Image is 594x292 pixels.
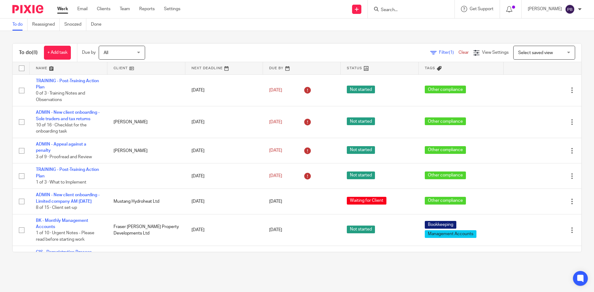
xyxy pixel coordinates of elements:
[107,138,185,163] td: [PERSON_NAME]
[77,6,88,12] a: Email
[107,106,185,138] td: [PERSON_NAME]
[82,49,96,56] p: Due by
[439,50,458,55] span: Filter
[36,193,100,203] a: ADMIN - New client onboarding - Limited company AM [DATE]
[32,19,60,31] a: Reassigned
[269,228,282,232] span: [DATE]
[36,79,99,89] a: TRAINING - Post-Training Action Plan
[104,51,108,55] span: All
[565,4,575,14] img: svg%3E
[36,180,86,184] span: 1 of 3 · What to Implement
[120,6,130,12] a: Team
[425,230,476,238] span: Management Accounts
[380,7,436,13] input: Search
[425,146,466,154] span: Other compliance
[32,50,38,55] span: (8)
[347,86,375,93] span: Not started
[269,88,282,92] span: [DATE]
[347,117,375,125] span: Not started
[425,171,466,179] span: Other compliance
[36,110,100,121] a: ADMIN - New client onboarding - Sole traders and tax returns
[185,74,263,106] td: [DATE]
[12,19,28,31] a: To do
[164,6,180,12] a: Settings
[425,86,466,93] span: Other compliance
[57,6,68,12] a: Work
[425,66,435,70] span: Tags
[449,50,454,55] span: (1)
[347,171,375,179] span: Not started
[44,46,71,60] a: + Add task
[107,214,185,246] td: Fraser [PERSON_NAME] Property Developments Ltd
[36,123,87,134] span: 10 of 16 · Checklist for the onboarding task
[185,246,263,271] td: [DATE]
[470,7,493,11] span: Get Support
[36,231,94,242] span: 1 of 10 · Urgent Notes - Please read before starting work
[36,155,92,159] span: 3 of 9 · Proofread and Review
[482,50,509,55] span: View Settings
[425,117,466,125] span: Other compliance
[139,6,155,12] a: Reports
[269,199,282,204] span: [DATE]
[425,197,466,205] span: Other compliance
[36,250,92,254] a: CIS - Deregistration Process
[185,106,263,138] td: [DATE]
[425,221,456,229] span: Bookkeeping
[36,218,88,229] a: BK - Monthly Management Accounts
[347,197,386,205] span: Waiting for Client
[36,205,77,210] span: 8 of 15 · Client set-up
[107,246,185,271] td: [PERSON_NAME] Plumbing & Heating Limited
[91,19,106,31] a: Done
[185,214,263,246] td: [DATE]
[185,189,263,214] td: [DATE]
[269,148,282,153] span: [DATE]
[97,6,110,12] a: Clients
[19,49,38,56] h1: To do
[528,6,562,12] p: [PERSON_NAME]
[458,50,469,55] a: Clear
[36,142,86,153] a: ADMIN - Appeal against a penalty
[269,174,282,178] span: [DATE]
[185,138,263,163] td: [DATE]
[12,5,43,13] img: Pixie
[347,226,375,233] span: Not started
[518,51,553,55] span: Select saved view
[64,19,86,31] a: Snoozed
[347,146,375,154] span: Not started
[269,120,282,124] span: [DATE]
[36,91,85,102] span: 0 of 3 · Training Notes and Observations
[185,163,263,189] td: [DATE]
[36,167,99,178] a: TRAINING - Post-Training Action Plan
[107,189,185,214] td: Mustang Hydroheat Ltd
